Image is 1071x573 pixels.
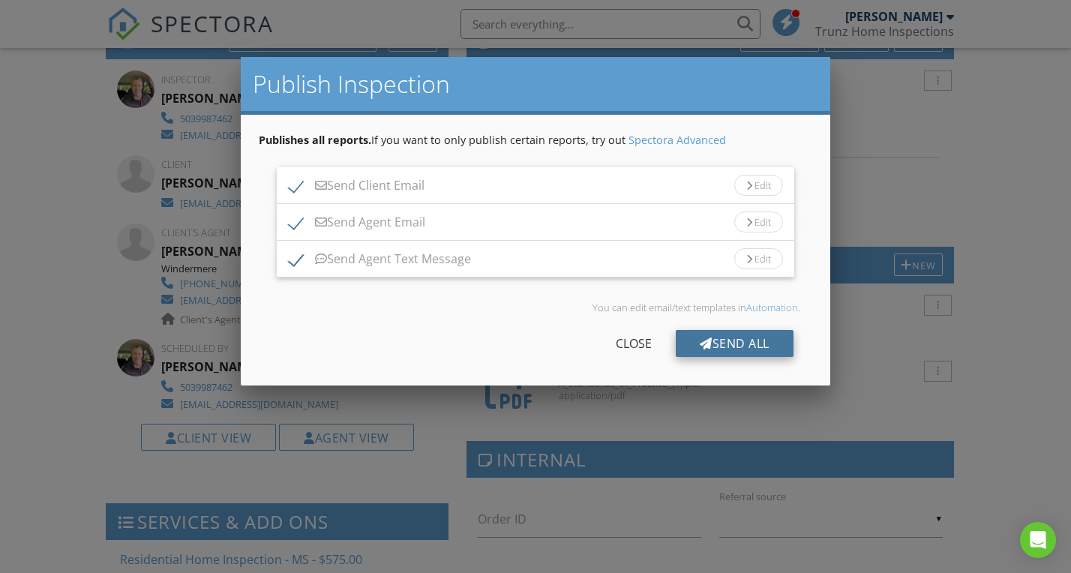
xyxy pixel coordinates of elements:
[676,330,793,357] div: Send All
[289,215,425,234] label: Send Agent Email
[259,133,371,147] strong: Publishes all reports.
[1020,522,1056,558] div: Open Intercom Messenger
[592,330,676,357] div: Close
[289,252,471,271] label: Send Agent Text Message
[734,248,783,269] div: Edit
[259,133,625,147] span: If you want to only publish certain reports, try out
[746,301,798,314] a: Automation
[271,301,799,313] div: You can edit email/text templates in .
[628,133,726,147] a: Spectora Advanced
[734,175,783,196] div: Edit
[734,211,783,232] div: Edit
[289,178,424,197] label: Send Client Email
[253,69,817,99] h2: Publish Inspection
